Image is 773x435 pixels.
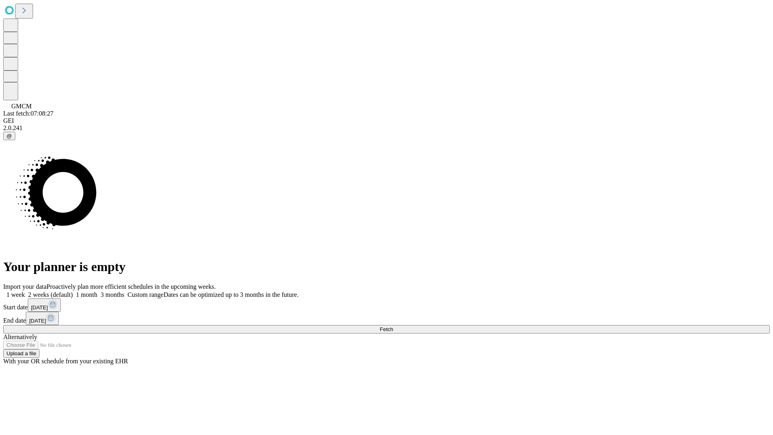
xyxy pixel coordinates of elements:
[11,103,32,110] span: GMCM
[3,132,15,140] button: @
[6,291,25,298] span: 1 week
[47,283,216,290] span: Proactively plan more efficient schedules in the upcoming weeks.
[3,358,128,365] span: With your OR schedule from your existing EHR
[3,312,770,325] div: End date
[3,325,770,333] button: Fetch
[28,298,61,312] button: [DATE]
[3,110,54,117] span: Last fetch: 07:08:27
[101,291,124,298] span: 3 months
[3,298,770,312] div: Start date
[76,291,97,298] span: 1 month
[28,291,73,298] span: 2 weeks (default)
[3,349,39,358] button: Upload a file
[163,291,298,298] span: Dates can be optimized up to 3 months in the future.
[380,326,393,332] span: Fetch
[3,283,47,290] span: Import your data
[3,124,770,132] div: 2.0.241
[3,259,770,274] h1: Your planner is empty
[3,117,770,124] div: GEI
[3,333,37,340] span: Alternatively
[26,312,59,325] button: [DATE]
[29,318,46,324] span: [DATE]
[6,133,12,139] span: @
[31,304,48,311] span: [DATE]
[128,291,163,298] span: Custom range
